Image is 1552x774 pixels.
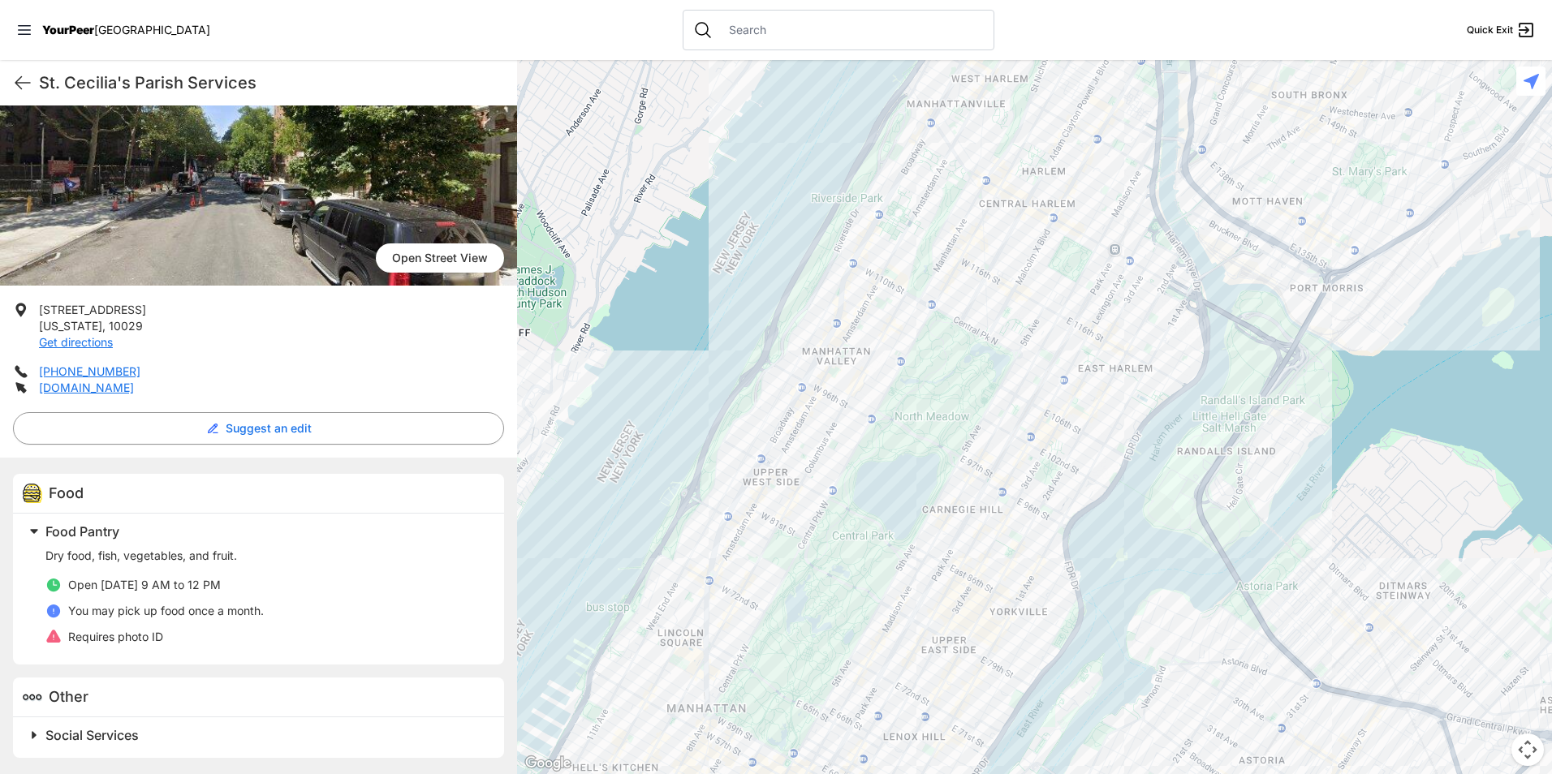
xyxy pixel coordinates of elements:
p: You may pick up food once a month. [68,603,264,619]
span: 10029 [109,319,143,333]
span: [US_STATE] [39,319,102,333]
span: [GEOGRAPHIC_DATA] [94,23,210,37]
img: Google [521,753,575,774]
p: Requires photo ID [68,629,163,645]
span: Food [49,484,84,501]
button: Suggest an edit [13,412,504,445]
span: Open Street View [376,243,504,273]
h1: St. Cecilia's Parish Services [39,71,504,94]
span: Suggest an edit [226,420,312,436]
input: Search [719,22,984,38]
span: YourPeer [42,23,94,37]
span: Quick Exit [1467,24,1513,37]
a: [PHONE_NUMBER] [39,364,140,378]
span: [STREET_ADDRESS] [39,303,146,316]
span: Other [49,688,88,705]
span: Food Pantry [45,523,119,540]
a: [DOMAIN_NAME] [39,381,134,394]
a: Get directions [39,335,113,349]
span: , [102,319,106,333]
a: Open this area in Google Maps (opens a new window) [521,753,575,774]
span: Open [DATE] 9 AM to 12 PM [68,578,221,591]
span: Social Services [45,727,139,743]
a: Quick Exit [1467,20,1536,40]
button: Map camera controls [1511,733,1544,766]
a: YourPeer[GEOGRAPHIC_DATA] [42,25,210,35]
p: Dry food, fish, vegetables, and fruit. [45,548,485,564]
